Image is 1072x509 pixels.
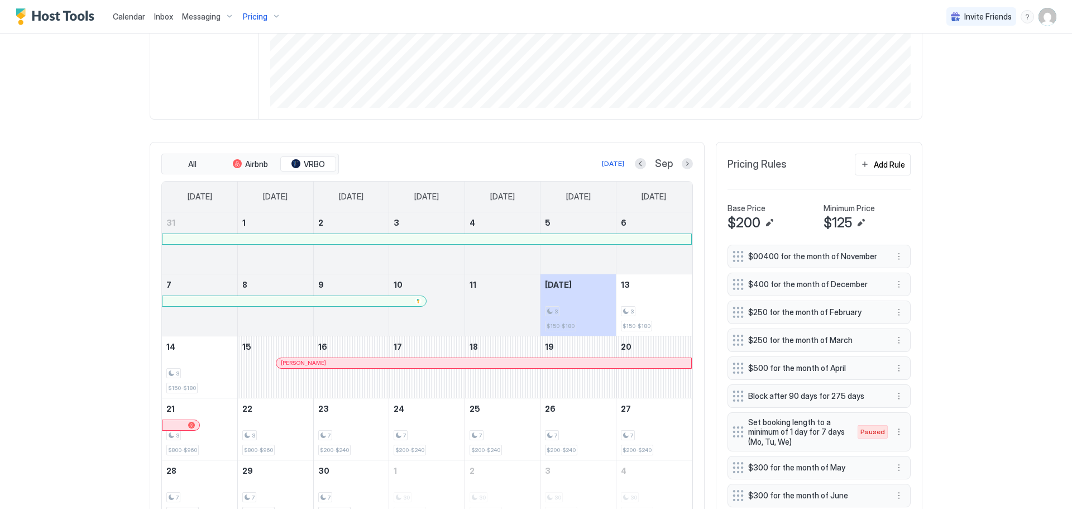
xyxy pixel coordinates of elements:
[166,280,171,289] span: 7
[540,274,616,295] a: September 12, 2025
[318,342,327,351] span: 16
[465,274,540,336] td: September 11, 2025
[545,280,572,289] span: [DATE]
[242,218,246,227] span: 1
[238,274,313,295] a: September 8, 2025
[16,8,99,25] a: Host Tools Logo
[281,359,326,367] span: [PERSON_NAME]
[892,334,906,347] button: More options
[162,274,237,295] a: September 7, 2025
[748,391,881,401] span: Block after 90 days for 275 days
[554,308,558,315] span: 3
[892,306,906,319] div: menu
[748,491,881,501] span: $300 for the month of June
[238,398,313,419] a: September 22, 2025
[465,460,540,481] a: October 2, 2025
[854,216,868,230] button: Edit
[616,212,692,274] td: September 6, 2025
[860,427,885,437] span: Paused
[470,466,475,475] span: 2
[642,192,666,202] span: [DATE]
[892,306,906,319] button: More options
[748,251,881,261] span: $00400 for the month of November
[892,489,906,502] button: More options
[166,342,175,351] span: 14
[389,274,465,336] td: September 10, 2025
[222,156,278,172] button: Airbnb
[238,336,314,398] td: September 15, 2025
[414,192,439,202] span: [DATE]
[763,216,776,230] button: Edit
[113,12,145,21] span: Calendar
[545,218,551,227] span: 5
[242,466,253,475] span: 29
[824,203,875,213] span: Minimum Price
[470,404,480,413] span: 25
[176,370,179,377] span: 3
[242,404,252,413] span: 22
[621,466,626,475] span: 4
[238,398,314,460] td: September 22, 2025
[176,182,223,212] a: Sunday
[892,361,906,375] div: menu
[630,182,677,212] a: Saturday
[892,461,906,474] button: More options
[314,336,389,357] a: September 16, 2025
[164,156,220,172] button: All
[182,12,221,22] span: Messaging
[470,342,478,351] span: 18
[304,159,325,169] span: VRBO
[313,398,389,460] td: September 23, 2025
[616,274,692,336] td: September 13, 2025
[162,336,238,398] td: September 14, 2025
[748,335,881,345] span: $250 for the month of March
[314,212,389,233] a: September 2, 2025
[162,274,238,336] td: September 7, 2025
[281,359,687,367] div: [PERSON_NAME]
[244,446,273,454] span: $800-$960
[252,432,255,439] span: 3
[314,274,389,295] a: September 9, 2025
[616,336,692,357] a: September 20, 2025
[602,159,624,169] div: [DATE]
[490,192,515,202] span: [DATE]
[166,218,175,227] span: 31
[630,308,634,315] span: 3
[824,215,852,231] span: $125
[252,494,255,501] span: 7
[389,212,465,233] a: September 3, 2025
[540,212,616,233] a: September 5, 2025
[540,398,616,419] a: September 26, 2025
[728,158,787,171] span: Pricing Rules
[892,489,906,502] div: menu
[616,398,692,419] a: September 27, 2025
[855,154,911,175] button: Add Rule
[162,212,238,274] td: August 31, 2025
[238,336,313,357] a: September 15, 2025
[154,11,173,22] a: Inbox
[892,425,906,439] div: menu
[318,280,324,289] span: 9
[320,446,349,454] span: $200-$240
[566,192,591,202] span: [DATE]
[162,336,237,357] a: September 14, 2025
[1038,8,1056,26] div: User profile
[188,192,212,202] span: [DATE]
[465,274,540,295] a: September 11, 2025
[166,466,176,475] span: 28
[892,334,906,347] div: menu
[1021,10,1034,23] div: menu
[238,212,314,274] td: September 1, 2025
[540,274,616,336] td: September 12, 2025
[892,250,906,263] div: menu
[621,404,631,413] span: 27
[655,158,673,170] span: Sep
[176,494,179,501] span: 7
[113,11,145,22] a: Calendar
[621,280,630,289] span: 13
[394,466,397,475] span: 1
[313,274,389,336] td: September 9, 2025
[162,460,237,481] a: September 28, 2025
[252,182,299,212] a: Monday
[465,336,540,357] a: September 18, 2025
